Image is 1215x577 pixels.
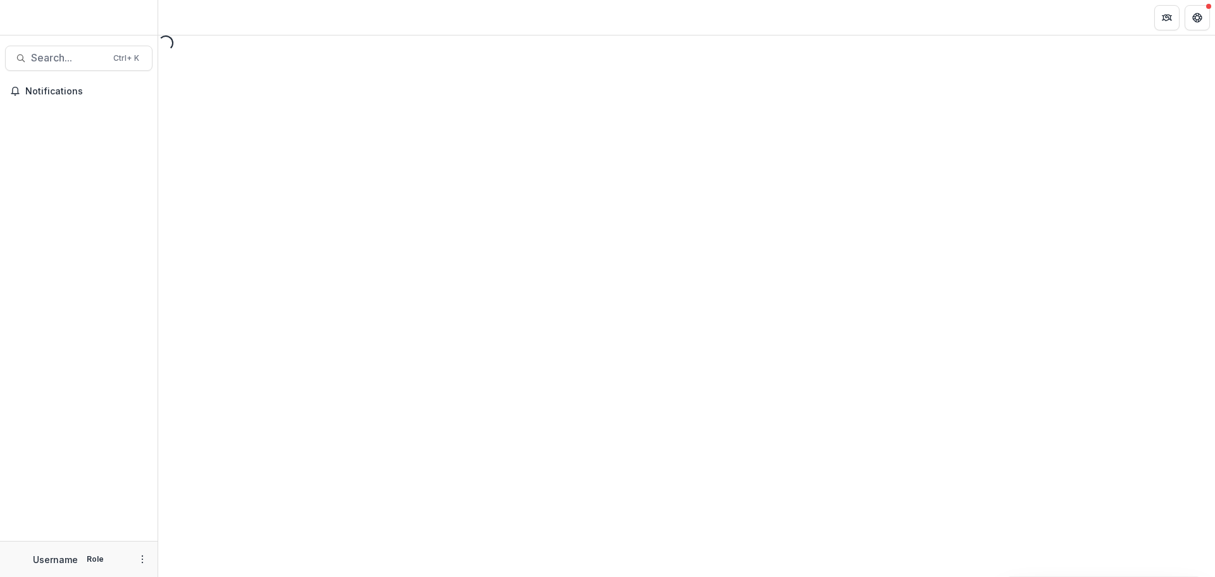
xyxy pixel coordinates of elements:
p: Username [33,553,78,566]
div: Ctrl + K [111,51,142,65]
span: Notifications [25,86,147,97]
button: Notifications [5,81,153,101]
span: Search... [31,52,106,64]
p: Role [83,554,108,565]
button: Get Help [1185,5,1210,30]
button: Search... [5,46,153,71]
button: More [135,552,150,567]
button: Partners [1154,5,1180,30]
